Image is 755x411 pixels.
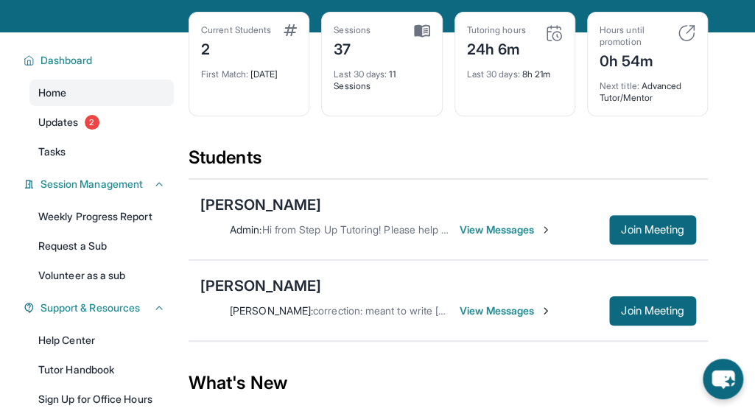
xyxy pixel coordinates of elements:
span: correction: meant to write [PERSON_NAME] for Thurs @ 7! [313,304,586,317]
div: 8h 21m [467,60,563,80]
button: Session Management [35,177,165,192]
span: 2 [85,115,99,130]
span: Last 30 days : [334,68,387,80]
span: First Match : [201,68,248,80]
div: [PERSON_NAME] [200,194,321,215]
button: Support & Resources [35,301,165,315]
div: 2 [201,36,271,60]
a: Volunteer as a sub [29,262,174,289]
img: Chevron-Right [540,224,552,236]
div: 0h 54m [600,48,669,71]
div: 24h 6m [467,36,526,60]
span: Next title : [600,80,639,91]
div: [DATE] [201,60,297,80]
span: Last 30 days : [467,68,520,80]
span: Home [38,85,66,100]
a: Home [29,80,174,106]
div: [PERSON_NAME] [200,275,321,296]
span: Dashboard [41,53,93,68]
span: View Messages [460,303,552,318]
div: Hours until promotion [600,24,669,48]
button: Join Meeting [609,296,696,326]
img: card [678,24,695,42]
div: Current Students [201,24,271,36]
div: Sessions [334,24,371,36]
img: Chevron-Right [540,305,552,317]
a: Updates2 [29,109,174,136]
span: Updates [38,115,79,130]
img: card [414,24,430,38]
a: Tutor Handbook [29,356,174,383]
div: 11 Sessions [334,60,429,92]
a: Request a Sub [29,233,174,259]
span: Join Meeting [621,306,684,315]
span: Tasks [38,144,66,159]
button: Join Meeting [609,215,696,245]
span: [PERSON_NAME] : [230,304,313,317]
button: Dashboard [35,53,165,68]
a: Weekly Progress Report [29,203,174,230]
span: Admin : [230,223,261,236]
button: chat-button [703,359,743,399]
a: Tasks [29,138,174,165]
div: Students [189,146,708,178]
div: Advanced Tutor/Mentor [600,71,695,104]
span: View Messages [460,222,552,237]
span: Join Meeting [621,225,684,234]
img: card [545,24,563,42]
div: Tutoring hours [467,24,526,36]
div: 37 [334,36,371,60]
span: Support & Resources [41,301,140,315]
img: card [284,24,297,36]
span: Session Management [41,177,143,192]
a: Help Center [29,327,174,354]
